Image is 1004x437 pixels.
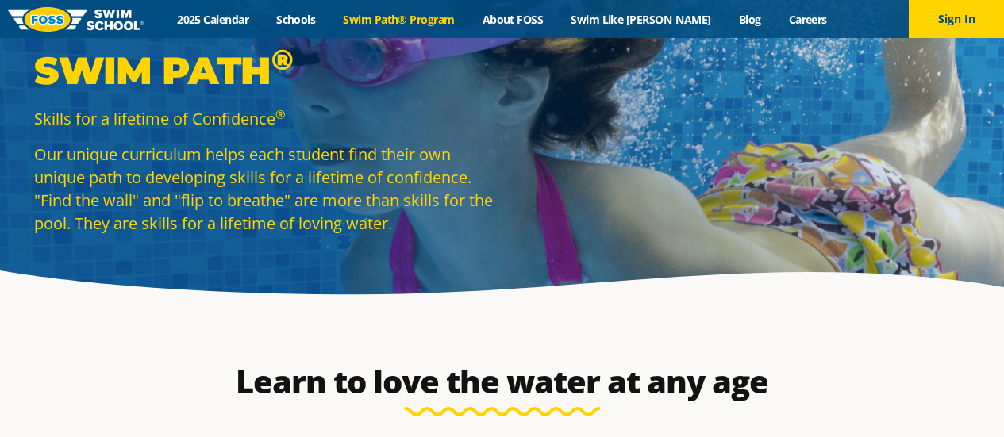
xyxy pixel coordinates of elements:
[34,107,494,130] p: Skills for a lifetime of Confidence
[271,42,293,77] sup: ®
[34,47,494,94] p: Swim Path
[557,12,725,27] a: Swim Like [PERSON_NAME]
[468,12,557,27] a: About FOSS
[34,143,494,235] p: Our unique curriculum helps each student find their own unique path to developing skills for a li...
[163,12,263,27] a: 2025 Calendar
[329,12,468,27] a: Swim Path® Program
[8,7,144,32] img: FOSS Swim School Logo
[263,12,329,27] a: Schools
[725,12,775,27] a: Blog
[775,12,841,27] a: Careers
[128,362,877,401] h2: Learn to love the water at any age
[275,106,285,122] sup: ®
